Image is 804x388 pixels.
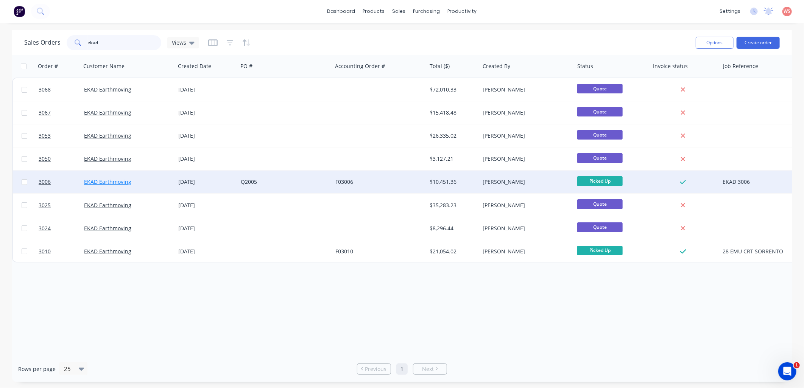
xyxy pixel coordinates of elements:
[335,178,419,186] div: F03006
[577,199,623,209] span: Quote
[354,363,450,375] ul: Pagination
[39,132,51,140] span: 3053
[84,248,131,255] a: EKAD Earthmoving
[430,202,475,209] div: $35,283.23
[430,62,450,70] div: Total ($)
[178,178,235,186] div: [DATE]
[483,248,567,255] div: [PERSON_NAME]
[577,153,623,163] span: Quote
[178,109,235,116] div: [DATE]
[240,62,252,70] div: PO #
[39,194,84,217] a: 3025
[24,39,61,46] h1: Sales Orders
[39,124,84,147] a: 3053
[723,178,785,186] div: EKAD 3006
[178,132,235,140] div: [DATE]
[577,130,623,140] span: Quote
[84,225,131,232] a: EKAD Earthmoving
[359,6,389,17] div: products
[39,171,84,193] a: 3006
[653,62,688,70] div: Invoice status
[324,6,359,17] a: dashboard
[84,202,131,209] a: EKAD Earthmoving
[723,248,785,255] div: 28 EMU CRT SORRENTO
[784,8,791,15] span: WS
[172,39,186,47] span: Views
[84,132,131,139] a: EKAD Earthmoving
[39,147,84,170] a: 3050
[430,86,475,93] div: $72,010.33
[38,62,58,70] div: Order #
[178,155,235,163] div: [DATE]
[389,6,410,17] div: sales
[357,365,391,373] a: Previous page
[335,248,419,255] div: F03010
[396,363,408,375] a: Page 1 is your current page
[483,178,567,186] div: [PERSON_NAME]
[83,62,125,70] div: Customer Name
[39,86,51,93] span: 3068
[430,178,475,186] div: $10,451.36
[178,86,235,93] div: [DATE]
[430,109,475,116] div: $15,418.48
[483,225,567,232] div: [PERSON_NAME]
[39,248,51,255] span: 3010
[84,109,131,116] a: EKAD Earthmoving
[577,62,593,70] div: Status
[410,6,444,17] div: purchasing
[413,365,447,373] a: Next page
[39,240,84,263] a: 3010
[39,178,51,186] span: 3006
[794,362,800,368] span: 1
[39,155,51,163] span: 3050
[737,37,780,49] button: Create order
[335,62,385,70] div: Accounting Order #
[577,107,623,116] span: Quote
[84,155,131,162] a: EKAD Earthmoving
[88,35,162,50] input: Search...
[39,225,51,232] span: 3024
[430,225,475,232] div: $8,296.44
[483,62,510,70] div: Created By
[577,222,623,232] span: Quote
[430,132,475,140] div: $26,335.02
[430,248,475,255] div: $21,054.02
[483,132,567,140] div: [PERSON_NAME]
[577,84,623,93] span: Quote
[14,6,25,17] img: Factory
[178,225,235,232] div: [DATE]
[39,217,84,240] a: 3024
[39,78,84,101] a: 3068
[430,155,475,163] div: $3,127.21
[444,6,481,17] div: productivity
[178,202,235,209] div: [DATE]
[365,365,387,373] span: Previous
[39,202,51,209] span: 3025
[483,202,567,209] div: [PERSON_NAME]
[39,101,84,124] a: 3067
[18,365,56,373] span: Rows per page
[577,176,623,186] span: Picked Up
[577,246,623,255] span: Picked Up
[241,178,325,186] div: Q2005
[178,62,211,70] div: Created Date
[84,178,131,185] a: EKAD Earthmoving
[716,6,744,17] div: settings
[778,362,796,380] iframe: Intercom live chat
[483,155,567,163] div: [PERSON_NAME]
[483,86,567,93] div: [PERSON_NAME]
[39,109,51,116] span: 3067
[178,248,235,255] div: [DATE]
[483,109,567,116] div: [PERSON_NAME]
[696,37,734,49] button: Options
[84,86,131,93] a: EKAD Earthmoving
[723,62,758,70] div: Job Reference
[422,365,434,373] span: Next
